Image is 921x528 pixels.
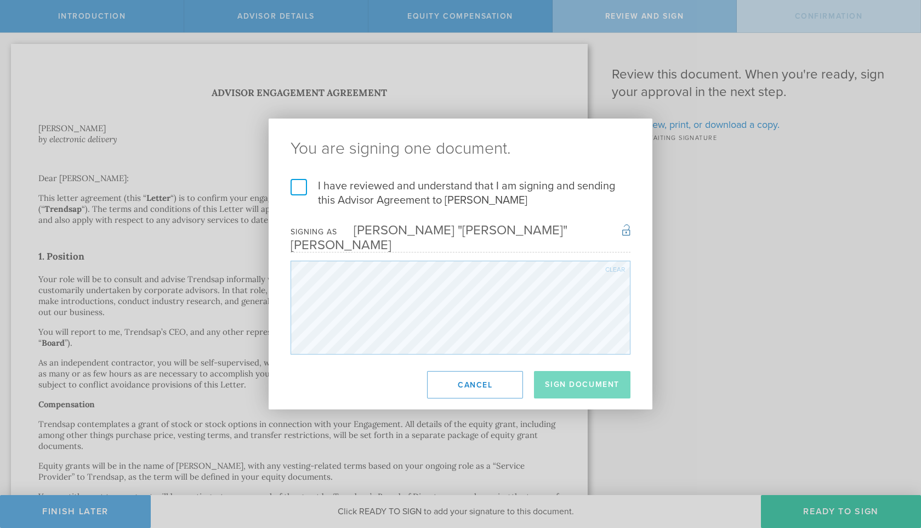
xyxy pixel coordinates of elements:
[427,371,523,398] button: Cancel
[291,222,567,253] div: [PERSON_NAME] "[PERSON_NAME]" [PERSON_NAME]
[866,442,921,495] iframe: Chat Widget
[291,179,630,207] label: I have reviewed and understand that I am signing and sending this Advisor Agreement to [PERSON_NAME]
[291,227,337,237] div: Signing as
[534,371,630,398] button: Sign Document
[291,141,630,157] ng-pluralize: You are signing one document.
